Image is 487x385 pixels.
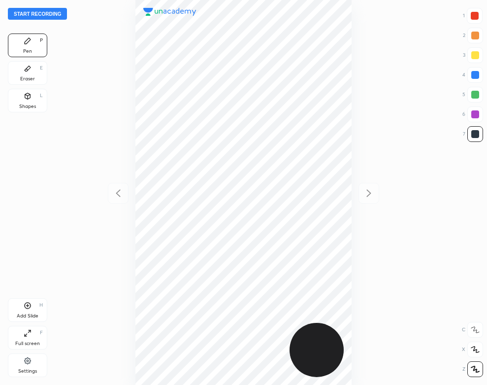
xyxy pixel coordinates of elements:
div: Settings [18,369,37,374]
div: L [40,93,43,98]
div: Eraser [20,76,35,81]
img: logo.38c385cc.svg [143,8,196,16]
div: 4 [462,67,483,83]
div: 5 [462,87,483,103]
div: E [40,66,43,70]
div: X [462,342,483,357]
div: Add Slide [17,314,38,318]
div: 6 [462,106,483,122]
div: 7 [463,126,483,142]
div: 2 [463,28,483,43]
div: Pen [23,49,32,54]
div: 3 [463,47,483,63]
div: F [40,330,43,335]
button: Start recording [8,8,67,20]
div: C [462,322,483,338]
div: P [40,38,43,43]
div: Full screen [15,341,40,346]
div: Z [462,361,483,377]
div: H [39,303,43,308]
div: 1 [463,8,483,24]
div: Shapes [19,104,36,109]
